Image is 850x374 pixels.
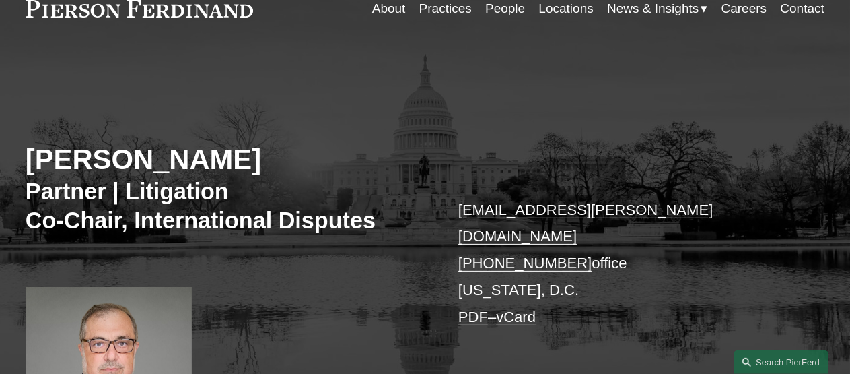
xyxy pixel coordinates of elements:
[26,177,425,235] h3: Partner | Litigation Co-Chair, International Disputes
[458,255,592,272] a: [PHONE_NUMBER]
[26,143,425,177] h2: [PERSON_NAME]
[496,309,536,325] a: vCard
[734,350,828,374] a: Search this site
[458,309,488,325] a: PDF
[458,201,713,245] a: [EMAIL_ADDRESS][PERSON_NAME][DOMAIN_NAME]
[458,197,791,331] p: office [US_STATE], D.C. –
